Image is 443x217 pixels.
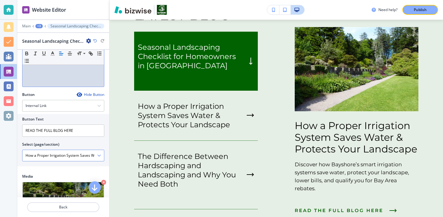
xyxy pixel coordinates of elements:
h2: Media [22,174,104,179]
span: READ THE FULL BLOG HERE [295,207,383,214]
p: Discover how Bayshore’s smart irrigation systems save water, protect your landscape, lower bills,... [295,160,418,192]
img: Your Logo [157,5,167,15]
p: How a Proper Irrigation System Saves Water & Protects Your Landscape [138,102,244,129]
h4: Internal Link [26,103,46,108]
button: How a Proper Irrigation System Saves Water & Protects Your Landscape [134,91,258,141]
button: Hide Button [77,92,104,97]
input: Manual Input [22,150,97,161]
p: Back [28,204,99,210]
h2: Button Text [22,116,44,122]
img: Bizwise Logo [114,6,151,14]
h2: Button [22,92,35,97]
button: Publish [402,5,438,15]
p: Publish [414,7,427,13]
h2: Select (page/section) [22,142,59,147]
button: The Difference Between Hardscaping and Landscaping and Why You Need Both [134,141,258,209]
p: The Difference Between Hardscaping and Landscaping and Why You Need Both [138,152,244,189]
h3: Need help? [378,7,397,13]
button: +3 [35,24,43,28]
button: Main [22,24,31,28]
img: 0f83fe5ba9b4e925d85157576308765a.webp [295,27,418,111]
h2: Website Editor [32,6,66,14]
button: Seasonal Landscaping Checklist for Homeowners in [GEOGRAPHIC_DATA] [47,24,104,29]
p: How a Proper Irrigation System Saves Water & Protects Your Landscape [295,120,418,155]
button: Back [27,202,99,212]
h2: Seasonal Landscaping Checklist for Homeowners in [GEOGRAPHIC_DATA] [22,38,84,44]
p: Seasonal Landscaping Checklist for Homeowners in [GEOGRAPHIC_DATA] [50,24,101,28]
img: editor icon [22,6,30,14]
button: Seasonal Landscaping Checklist for Homeowners in [GEOGRAPHIC_DATA] [134,32,258,91]
p: Seasonal Landscaping Checklist for Homeowners in [GEOGRAPHIC_DATA] [138,43,244,70]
